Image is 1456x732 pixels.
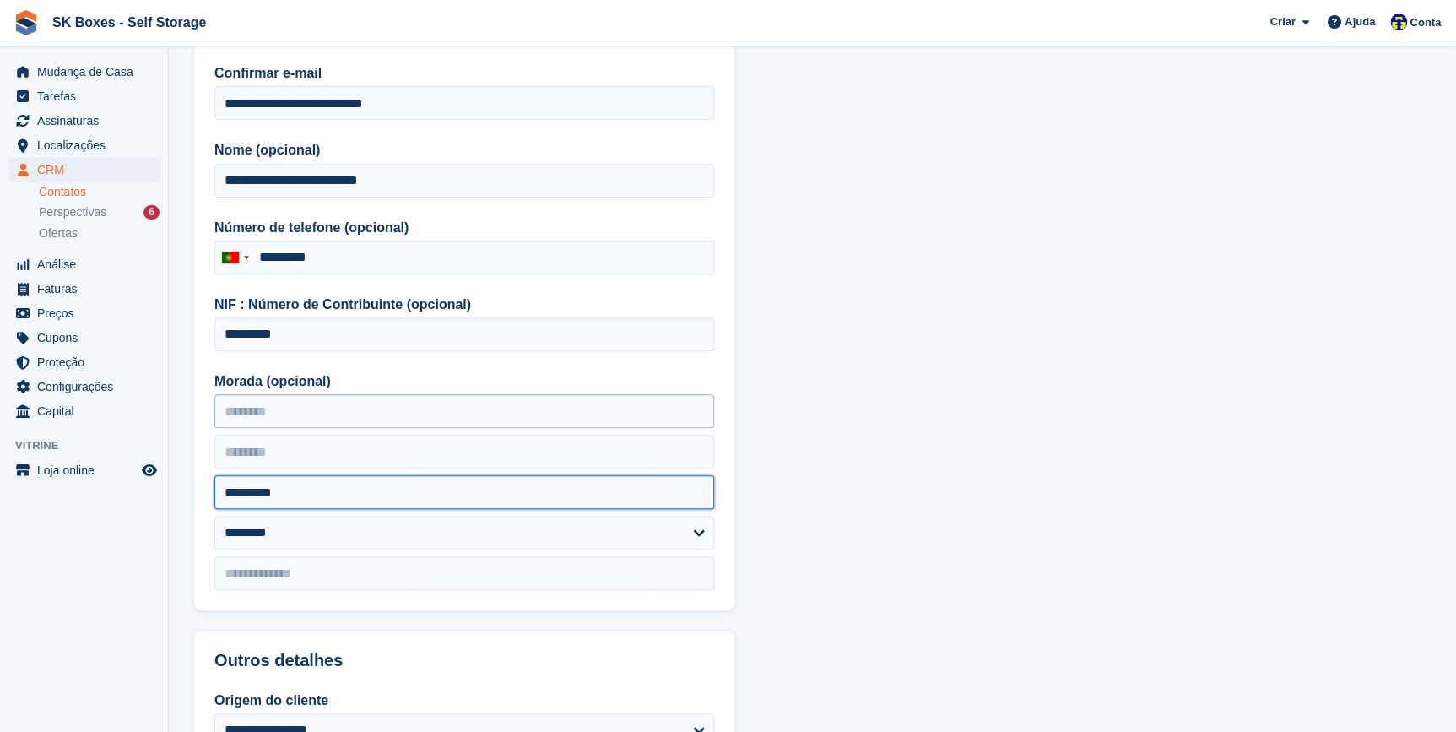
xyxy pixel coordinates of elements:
[214,691,714,711] label: Origem do cliente
[39,184,160,200] a: Contatos
[8,60,160,84] a: menu
[39,204,106,220] span: Perspectivas
[1390,14,1407,30] img: Rita Ferreira
[39,225,160,242] a: Ofertas
[1345,14,1375,30] span: Ajuda
[8,458,160,482] a: menu
[8,350,160,374] a: menu
[37,350,138,374] span: Proteção
[214,63,714,84] label: Confirmar e-mail
[37,399,138,423] span: Capital
[143,205,160,220] div: 6
[8,277,160,301] a: menu
[214,651,714,670] h2: Outros detalhes
[37,158,138,182] span: CRM
[214,140,714,160] label: Nome (opcional)
[37,84,138,108] span: Tarefas
[37,458,138,482] span: Loja online
[1410,14,1441,31] span: Conta
[15,437,168,454] span: Vitrine
[37,133,138,157] span: Localizações
[1269,14,1295,30] span: Criar
[8,375,160,399] a: menu
[139,460,160,480] a: Loja de pré-visualização
[14,10,39,35] img: stora-icon-8386f47178a22dfd0bd8f6a31ec36ba5ce8667c1dd55bd0f319d3a0aa187defe.svg
[8,252,160,276] a: menu
[37,60,138,84] span: Mudança de Casa
[215,241,254,274] div: Portugal: +351
[214,371,714,392] label: Morada (opcional)
[8,109,160,133] a: menu
[8,133,160,157] a: menu
[46,8,213,36] a: SK Boxes - Self Storage
[39,203,160,221] a: Perspectivas 6
[214,218,714,238] label: Número de telefone (opcional)
[8,326,160,350] a: menu
[37,109,138,133] span: Assinaturas
[37,252,138,276] span: Análise
[39,225,78,241] span: Ofertas
[8,84,160,108] a: menu
[8,399,160,423] a: menu
[8,301,160,325] a: menu
[37,375,138,399] span: Configurações
[37,277,138,301] span: Faturas
[37,301,138,325] span: Preços
[8,158,160,182] a: menu
[214,295,714,315] label: NIF : Número de Contribuinte (opcional)
[37,326,138,350] span: Cupons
